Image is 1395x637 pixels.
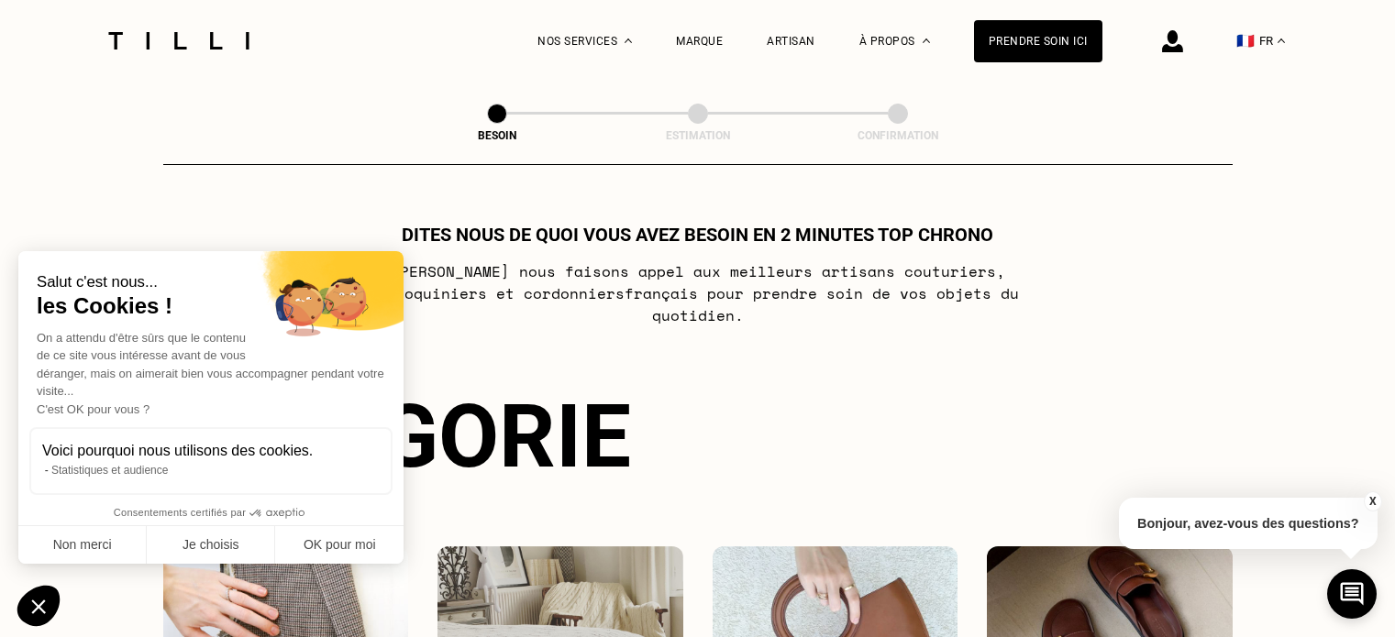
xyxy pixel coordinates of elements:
img: menu déroulant [1278,38,1285,43]
img: Menu déroulant [625,38,632,43]
p: [PERSON_NAME] nous faisons appel aux meilleurs artisans couturiers , maroquiniers et cordonniers ... [334,260,1061,326]
div: Confirmation [806,129,990,142]
img: Logo du service de couturière Tilli [102,32,256,49]
a: Marque [676,35,723,48]
div: Besoin [405,129,589,142]
a: Artisan [767,35,815,48]
h1: Dites nous de quoi vous avez besoin en 2 minutes top chrono [402,224,993,246]
p: Bonjour, avez-vous des questions? [1119,498,1378,549]
img: Menu déroulant à propos [923,38,930,43]
img: icône connexion [1162,30,1183,52]
div: Catégorie [163,385,1233,488]
div: Estimation [606,129,790,142]
button: X [1363,491,1381,511]
a: Prendre soin ici [974,20,1102,62]
span: 🇫🇷 [1236,32,1255,49]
